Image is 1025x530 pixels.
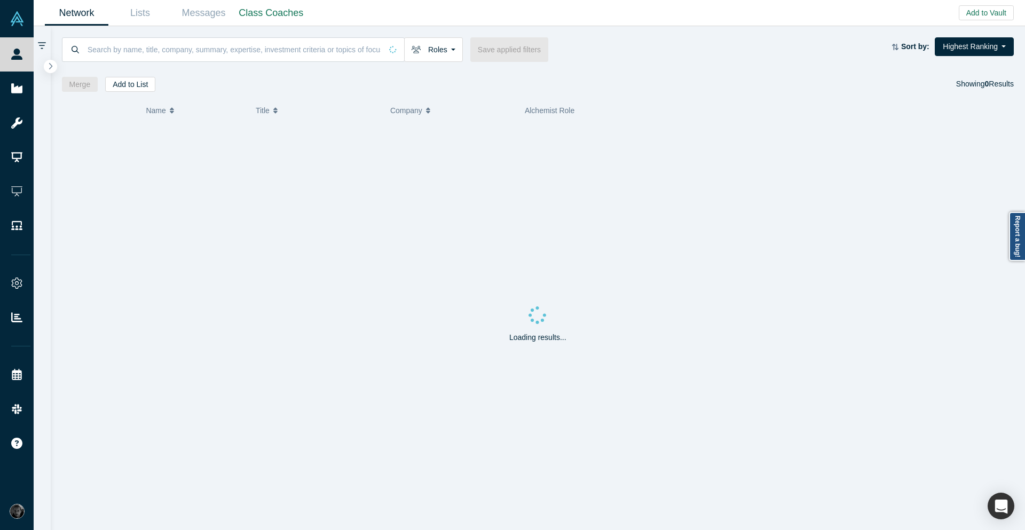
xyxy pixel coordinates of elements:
[62,77,98,92] button: Merge
[935,37,1014,56] button: Highest Ranking
[470,37,548,62] button: Save applied filters
[985,80,989,88] strong: 0
[45,1,108,26] a: Network
[105,77,155,92] button: Add to List
[10,504,25,519] img: Rami C.'s Account
[256,99,379,122] button: Title
[509,332,566,343] p: Loading results...
[390,99,514,122] button: Company
[86,37,382,62] input: Search by name, title, company, summary, expertise, investment criteria or topics of focus
[404,37,463,62] button: Roles
[959,5,1014,20] button: Add to Vault
[985,80,1014,88] span: Results
[956,77,1014,92] div: Showing
[108,1,172,26] a: Lists
[235,1,307,26] a: Class Coaches
[1009,212,1025,261] a: Report a bug!
[901,42,929,51] strong: Sort by:
[525,106,574,115] span: Alchemist Role
[146,99,245,122] button: Name
[256,99,270,122] span: Title
[10,11,25,26] img: Alchemist Vault Logo
[390,99,422,122] span: Company
[146,99,165,122] span: Name
[172,1,235,26] a: Messages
